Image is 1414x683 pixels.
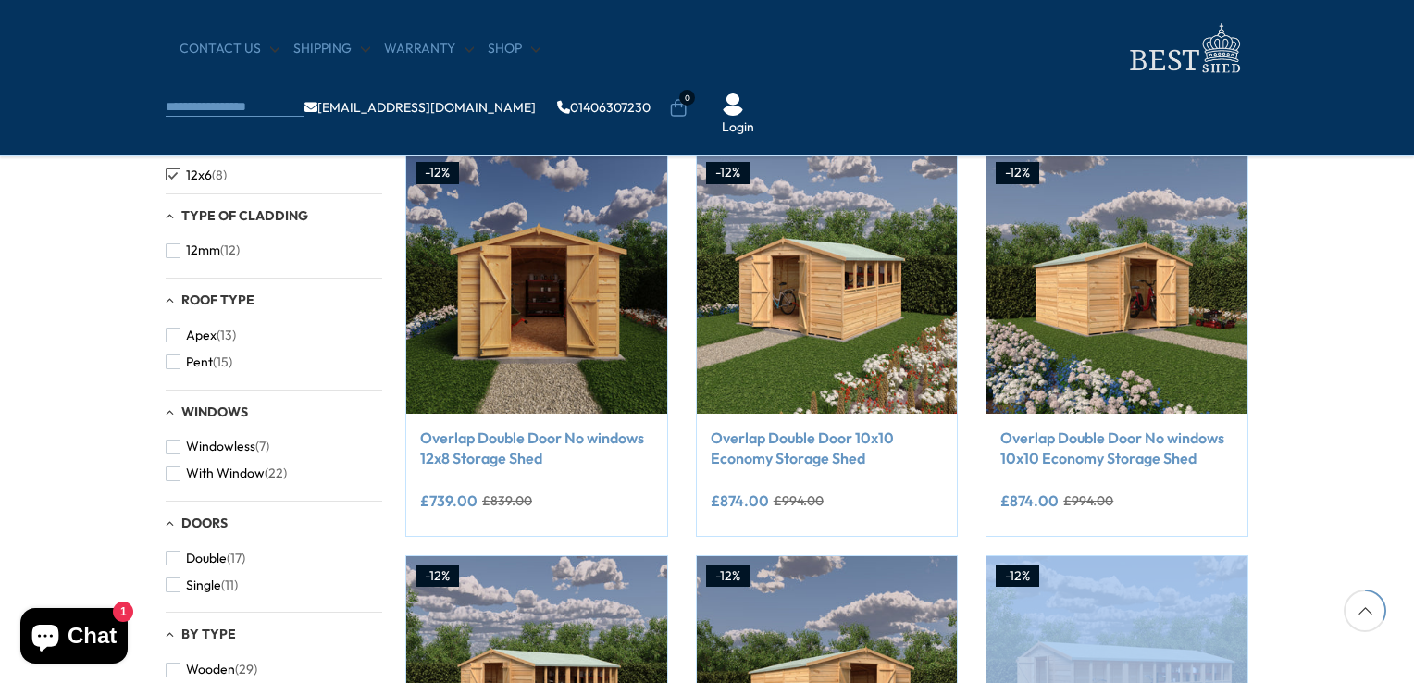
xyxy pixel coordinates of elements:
span: (29) [235,662,257,677]
span: (8) [212,168,227,183]
span: (11) [221,577,238,593]
a: CONTACT US [180,40,279,58]
a: Overlap Double Door No windows 12x8 Storage Shed [420,428,653,469]
span: (13) [217,328,236,343]
div: -12% [706,565,750,588]
ins: £874.00 [711,493,769,508]
div: -12% [996,565,1039,588]
a: Shipping [293,40,370,58]
span: Single [186,577,221,593]
del: £839.00 [482,494,532,507]
a: Login [722,118,754,137]
button: 12x6 [166,162,227,189]
a: Overlap Double Door 10x10 Economy Storage Shed [711,428,944,469]
button: 12mm [166,237,240,264]
img: logo [1119,19,1248,79]
span: Pent [186,354,213,370]
span: Doors [181,515,228,531]
span: 12mm [186,242,220,258]
span: With Window [186,466,265,481]
span: Windows [181,404,248,420]
div: -12% [416,565,459,588]
button: With Window [166,460,287,487]
button: Double [166,545,245,572]
span: (15) [213,354,232,370]
span: Type of Cladding [181,207,308,224]
del: £994.00 [774,494,824,507]
button: Apex [166,322,236,349]
span: (12) [220,242,240,258]
a: Shop [488,40,540,58]
span: (7) [255,439,269,454]
a: [EMAIL_ADDRESS][DOMAIN_NAME] [304,101,536,114]
a: 01406307230 [557,101,651,114]
div: -12% [996,162,1039,184]
img: User Icon [722,93,744,116]
ins: £874.00 [1000,493,1059,508]
span: Windowless [186,439,255,454]
ins: £739.00 [420,493,478,508]
span: 0 [679,90,695,106]
button: Single [166,572,238,599]
span: By Type [181,626,236,642]
div: -12% [706,162,750,184]
del: £994.00 [1063,494,1113,507]
span: Wooden [186,662,235,677]
span: Roof Type [181,292,254,308]
button: Pent [166,349,232,376]
div: -12% [416,162,459,184]
inbox-online-store-chat: Shopify online store chat [15,608,133,668]
span: (17) [227,551,245,566]
span: 12x6 [186,168,212,183]
a: Overlap Double Door No windows 10x10 Economy Storage Shed [1000,428,1234,469]
span: Double [186,551,227,566]
span: Apex [186,328,217,343]
button: Windowless [166,433,269,460]
a: 0 [669,99,688,118]
button: Wooden [166,656,257,683]
span: (22) [265,466,287,481]
a: Warranty [384,40,474,58]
